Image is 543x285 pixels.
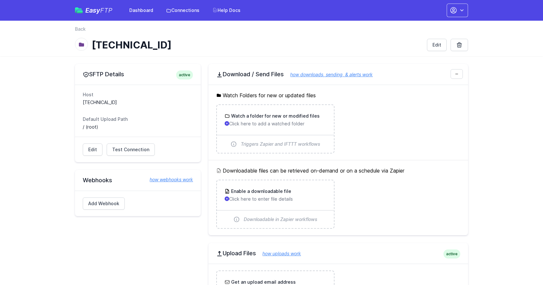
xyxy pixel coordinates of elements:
[83,116,193,122] dt: Default Upload Path
[125,5,157,16] a: Dashboard
[100,6,112,14] span: FTP
[85,7,112,14] span: Easy
[230,188,291,195] h3: Enable a downloadable file
[216,167,460,174] h5: Downloadable files can be retrieved on-demand or on a schedule via Zapier
[75,26,86,32] a: Back
[75,7,112,14] a: EasyFTP
[443,249,460,259] span: active
[284,72,373,77] a: how downloads, sending, & alerts work
[216,249,460,257] h2: Upload Files
[83,124,193,130] dd: / (root)
[216,91,460,99] h5: Watch Folders for new or updated files
[75,7,83,13] img: easyftp_logo.png
[230,113,320,119] h3: Watch a folder for new or modified files
[225,196,326,202] p: Click here to enter file details
[83,143,102,156] a: Edit
[225,121,326,127] p: Click here to add a watched folder
[143,176,193,183] a: how webhooks work
[112,146,149,153] span: Test Connection
[92,39,422,51] h1: [TECHNICAL_ID]
[208,5,244,16] a: Help Docs
[176,70,193,79] span: active
[75,26,468,36] nav: Breadcrumb
[427,39,447,51] a: Edit
[83,176,193,184] h2: Webhooks
[216,70,460,78] h2: Download / Send Files
[83,70,193,78] h2: SFTP Details
[107,143,155,156] a: Test Connection
[83,197,125,210] a: Add Webhook
[217,180,334,228] a: Enable a downloadable file Click here to enter file details Downloadable in Zapier workflows
[162,5,203,16] a: Connections
[217,105,334,153] a: Watch a folder for new or modified files Click here to add a watched folder Triggers Zapier and I...
[244,216,317,223] span: Downloadable in Zapier workflows
[83,91,193,98] dt: Host
[241,141,320,147] span: Triggers Zapier and IFTTT workflows
[256,251,301,256] a: how uploads work
[83,99,193,106] dd: [TECHNICAL_ID]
